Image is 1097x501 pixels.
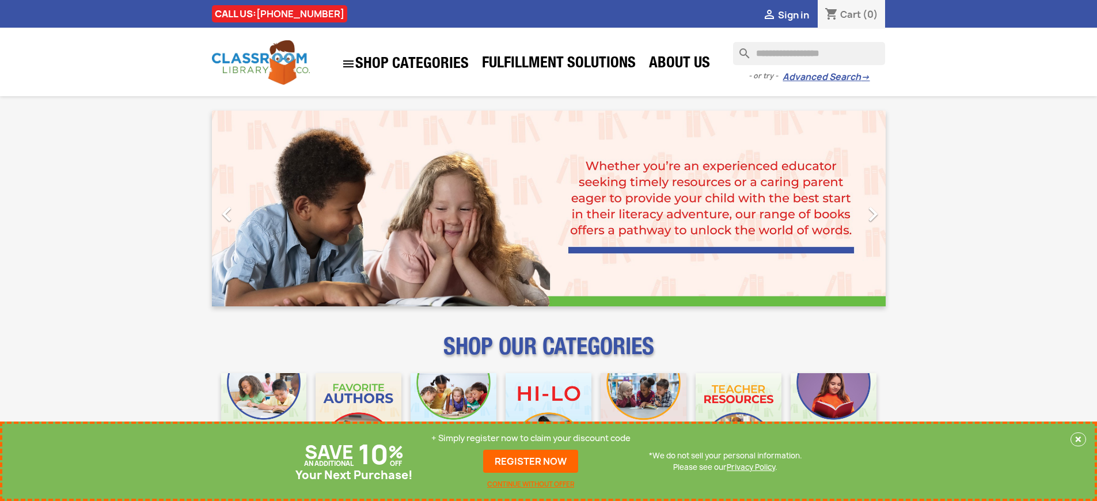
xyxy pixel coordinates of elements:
ul: Carousel container [212,111,886,306]
img: CLC_Dyslexia_Mobile.jpg [791,373,876,459]
p: SHOP OUR CATEGORIES [212,343,886,364]
span: → [861,71,870,83]
i:  [341,57,355,71]
a: About Us [643,53,716,76]
a: [PHONE_NUMBER] [256,7,344,20]
img: CLC_Favorite_Authors_Mobile.jpg [316,373,401,459]
i: search [733,42,747,56]
span: - or try - [749,70,783,82]
i:  [762,9,776,22]
span: Sign in [778,9,809,21]
img: Classroom Library Company [212,40,310,85]
img: CLC_HiLo_Mobile.jpg [506,373,591,459]
img: CLC_Bulk_Mobile.jpg [221,373,307,459]
img: CLC_Teacher_Resources_Mobile.jpg [696,373,781,459]
i: shopping_cart [825,8,838,22]
a: Fulfillment Solutions [476,53,642,76]
a: Next [784,111,886,306]
span: Cart [840,8,861,21]
input: Search [733,42,885,65]
i:  [212,200,241,229]
i:  [859,200,887,229]
a:  Sign in [762,9,809,21]
img: CLC_Phonics_And_Decodables_Mobile.jpg [411,373,496,459]
span: (0) [863,8,878,21]
a: Previous [212,111,313,306]
img: CLC_Fiction_Nonfiction_Mobile.jpg [601,373,686,459]
a: SHOP CATEGORIES [336,51,475,77]
div: CALL US: [212,5,347,22]
a: Advanced Search→ [783,71,870,83]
